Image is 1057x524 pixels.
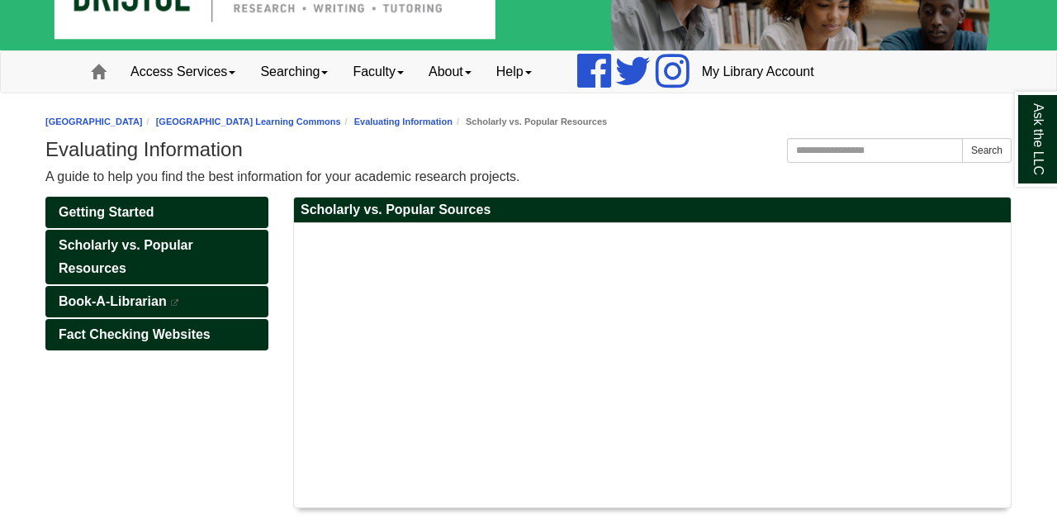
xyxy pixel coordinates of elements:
[59,294,167,308] span: Book-A-Librarian
[416,51,484,93] a: About
[484,51,544,93] a: Help
[690,51,827,93] a: My Library Account
[45,114,1012,130] nav: breadcrumb
[59,327,211,341] span: Fact Checking Websites
[59,238,193,275] span: Scholarly vs. Popular Resources
[45,138,1012,161] h1: Evaluating Information
[45,169,520,183] span: A guide to help you find the best information for your academic research projects.
[45,117,143,126] a: [GEOGRAPHIC_DATA]
[59,205,154,219] span: Getting Started
[45,319,268,350] a: Fact Checking Websites
[453,114,607,130] li: Scholarly vs. Popular Resources
[45,197,268,228] a: Getting Started
[45,286,268,317] a: Book-A-Librarian
[354,117,453,126] a: Evaluating Information
[156,117,341,126] a: [GEOGRAPHIC_DATA] Learning Commons
[248,51,340,93] a: Searching
[340,51,416,93] a: Faculty
[118,51,248,93] a: Access Services
[45,230,268,284] a: Scholarly vs. Popular Resources
[962,138,1012,163] button: Search
[294,198,1011,223] h2: Scholarly vs. Popular Sources
[170,299,180,307] i: This link opens in a new window
[45,197,268,350] div: Guide Pages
